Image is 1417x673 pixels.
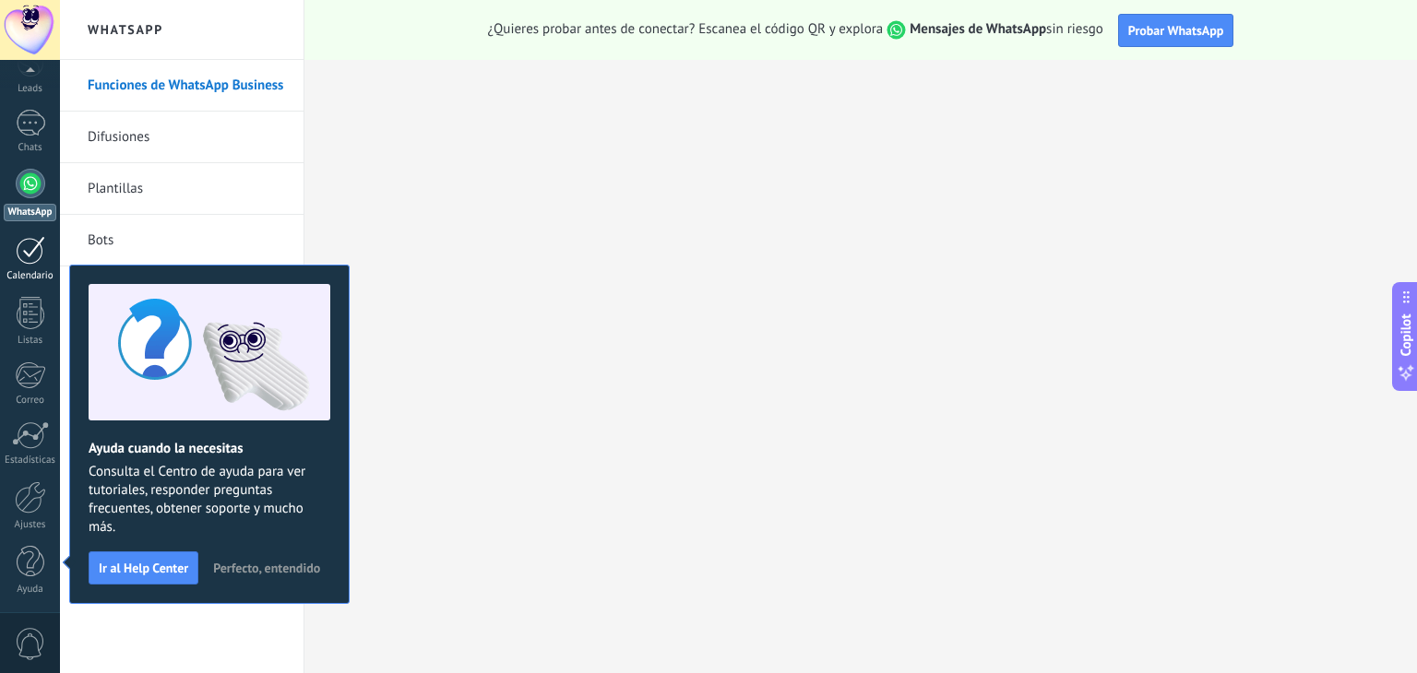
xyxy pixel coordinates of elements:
span: Probar WhatsApp [1128,22,1224,39]
div: WhatsApp [4,204,56,221]
li: Plantillas [60,163,304,215]
div: Estadísticas [4,455,57,466]
div: Chats [4,142,57,154]
div: Ayuda [4,584,57,596]
a: Difusiones [88,112,285,163]
li: Funciones de WhatsApp Business [60,60,304,112]
div: Listas [4,335,57,347]
span: Perfecto, entendido [213,561,320,574]
h2: Ayuda cuando la necesitas [89,440,330,457]
li: Bots [60,215,304,266]
span: Consulta el Centro de ayuda para ver tutoriales, responder preguntas frecuentes, obtener soporte ... [89,463,330,537]
a: Bots [88,215,285,266]
a: Plantillas [88,163,285,215]
span: ¿Quieres probar antes de conectar? Escanea el código QR y explora sin riesgo [488,20,1103,40]
div: Ajustes [4,519,57,531]
span: Copilot [1397,314,1415,357]
div: Correo [4,395,57,407]
button: Perfecto, entendido [205,554,328,582]
span: Ir al Help Center [99,561,188,574]
li: Difusiones [60,112,304,163]
div: Leads [4,83,57,95]
button: Ir al Help Center [89,551,198,584]
a: Funciones de WhatsApp Business [88,60,285,112]
div: Calendario [4,270,57,282]
button: Probar WhatsApp [1118,14,1234,47]
strong: Mensajes de WhatsApp [910,20,1046,38]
